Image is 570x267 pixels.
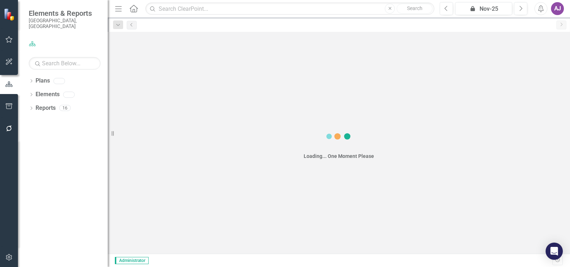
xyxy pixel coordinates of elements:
img: ClearPoint Strategy [4,8,16,21]
input: Search ClearPoint... [145,3,434,15]
span: Elements & Reports [29,9,101,18]
small: [GEOGRAPHIC_DATA], [GEOGRAPHIC_DATA] [29,18,101,29]
button: Search [397,4,433,14]
div: Nov-25 [458,5,510,13]
input: Search Below... [29,57,101,70]
a: Plans [36,77,50,85]
button: AJ [551,2,564,15]
div: 16 [59,105,71,111]
a: Elements [36,90,60,99]
a: Reports [36,104,56,112]
div: Loading... One Moment Please [304,153,374,160]
span: Administrator [115,257,149,264]
span: Search [407,5,422,11]
div: Open Intercom Messenger [546,243,563,260]
button: Nov-25 [455,2,512,15]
